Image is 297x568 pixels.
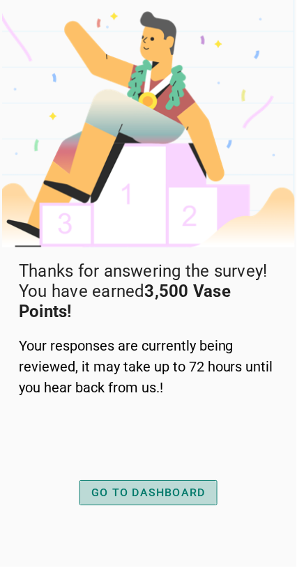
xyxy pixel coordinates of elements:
[19,282,231,322] strong: 3,500 Vase Points!
[79,481,218,506] button: GO TO DASHBOARD
[19,262,268,282] span: Thanks for answering the survey!
[91,485,206,502] div: GO TO DASHBOARD
[19,282,231,322] span: You have earned
[19,336,278,399] div: Your responses are currently being reviewed, it may take up to 72 hours until you hear back from ...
